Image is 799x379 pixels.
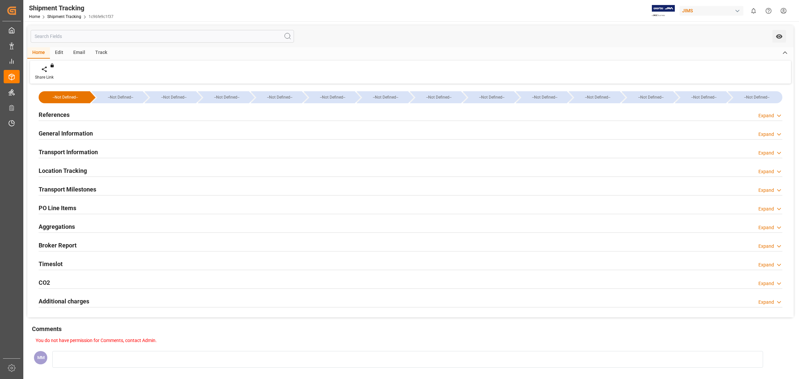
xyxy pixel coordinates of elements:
[68,47,90,59] div: Email
[410,91,461,103] div: --Not Defined--
[144,91,196,103] div: --Not Defined--
[29,3,114,13] div: Shipment Tracking
[310,91,355,103] div: --Not Defined--
[758,261,774,268] div: Expand
[522,91,567,103] div: --Not Defined--
[357,91,408,103] div: --Not Defined--
[32,324,62,333] h2: Comments
[29,14,40,19] a: Home
[363,91,408,103] div: --Not Defined--
[675,91,726,103] div: --Not Defined--
[516,91,567,103] div: --Not Defined--
[257,91,302,103] div: --Not Defined--
[758,243,774,250] div: Expand
[758,187,774,194] div: Expand
[39,129,93,138] h2: General Information
[36,337,784,344] p: You do not have permission for Comments, contact Admin.
[39,166,87,175] h2: Location Tracking
[734,91,779,103] div: --Not Defined--
[681,91,726,103] div: --Not Defined--
[758,280,774,287] div: Expand
[772,30,786,43] button: open menu
[416,91,461,103] div: --Not Defined--
[761,3,776,18] button: Help Center
[575,91,620,103] div: --Not Defined--
[758,112,774,119] div: Expand
[98,91,143,103] div: --Not Defined--
[39,241,77,250] h2: Broker Report
[39,203,76,212] h2: PO Line Items
[39,91,90,103] div: --Not Defined--
[39,148,98,157] h2: Transport Information
[47,14,81,19] a: Shipment Tracking
[679,6,743,16] div: JIMS
[92,91,143,103] div: --Not Defined--
[50,47,68,59] div: Edit
[27,47,50,59] div: Home
[151,91,196,103] div: --Not Defined--
[39,259,63,268] h2: Timeslot
[652,5,675,17] img: Exertis%20JAM%20-%20Email%20Logo.jpg_1722504956.jpg
[39,278,50,287] h2: CO2
[463,91,514,103] div: --Not Defined--
[204,91,249,103] div: --Not Defined--
[39,222,75,231] h2: Aggregations
[304,91,355,103] div: --Not Defined--
[198,91,249,103] div: --Not Defined--
[45,91,85,103] div: --Not Defined--
[31,30,294,43] input: Search Fields
[758,205,774,212] div: Expand
[679,4,746,17] button: JIMS
[622,91,673,103] div: --Not Defined--
[39,297,89,306] h2: Additional charges
[628,91,673,103] div: --Not Defined--
[728,91,782,103] div: --Not Defined--
[251,91,302,103] div: --Not Defined--
[39,110,70,119] h2: References
[758,150,774,157] div: Expand
[746,3,761,18] button: show 0 new notifications
[469,91,514,103] div: --Not Defined--
[90,47,112,59] div: Track
[569,91,620,103] div: --Not Defined--
[39,185,96,194] h2: Transport Milestones
[758,224,774,231] div: Expand
[758,168,774,175] div: Expand
[758,131,774,138] div: Expand
[758,299,774,306] div: Expand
